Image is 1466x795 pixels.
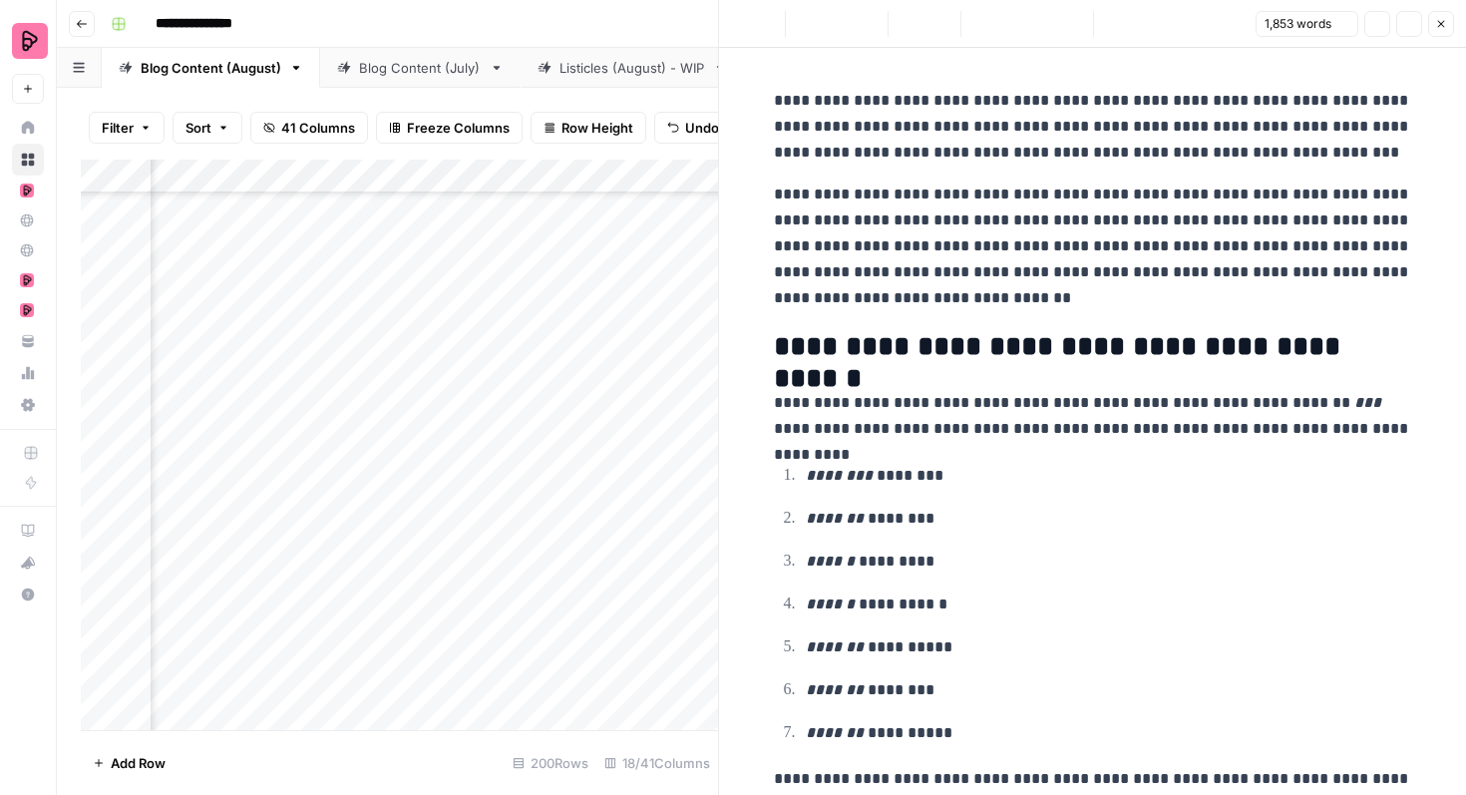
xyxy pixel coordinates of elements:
[12,112,44,144] a: Home
[12,23,48,59] img: Preply Logo
[81,747,178,779] button: Add Row
[561,118,633,138] span: Row Height
[12,325,44,357] a: Your Data
[505,747,596,779] div: 200 Rows
[1256,11,1358,37] button: 1,853 words
[12,579,44,610] button: Help + Support
[376,112,523,144] button: Freeze Columns
[20,303,34,317] img: mhz6d65ffplwgtj76gcfkrq5icux
[20,273,34,287] img: mhz6d65ffplwgtj76gcfkrq5icux
[654,112,732,144] button: Undo
[12,389,44,421] a: Settings
[89,112,165,144] button: Filter
[141,58,281,78] div: Blog Content (August)
[12,357,44,389] a: Usage
[12,515,44,547] a: AirOps Academy
[407,118,510,138] span: Freeze Columns
[359,58,482,78] div: Blog Content (July)
[1265,15,1331,33] span: 1,853 words
[521,48,744,88] a: Listicles (August) - WIP
[20,184,34,198] img: mhz6d65ffplwgtj76gcfkrq5icux
[12,16,44,66] button: Workspace: Preply
[281,118,355,138] span: 41 Columns
[250,112,368,144] button: 41 Columns
[102,48,320,88] a: Blog Content (August)
[559,58,705,78] div: Listicles (August) - WIP
[531,112,646,144] button: Row Height
[111,753,166,773] span: Add Row
[102,118,134,138] span: Filter
[320,48,521,88] a: Blog Content (July)
[685,118,719,138] span: Undo
[12,547,44,579] button: What's new?
[596,747,718,779] div: 18/41 Columns
[185,118,211,138] span: Sort
[13,548,43,578] div: What's new?
[12,144,44,176] a: Browse
[173,112,242,144] button: Sort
